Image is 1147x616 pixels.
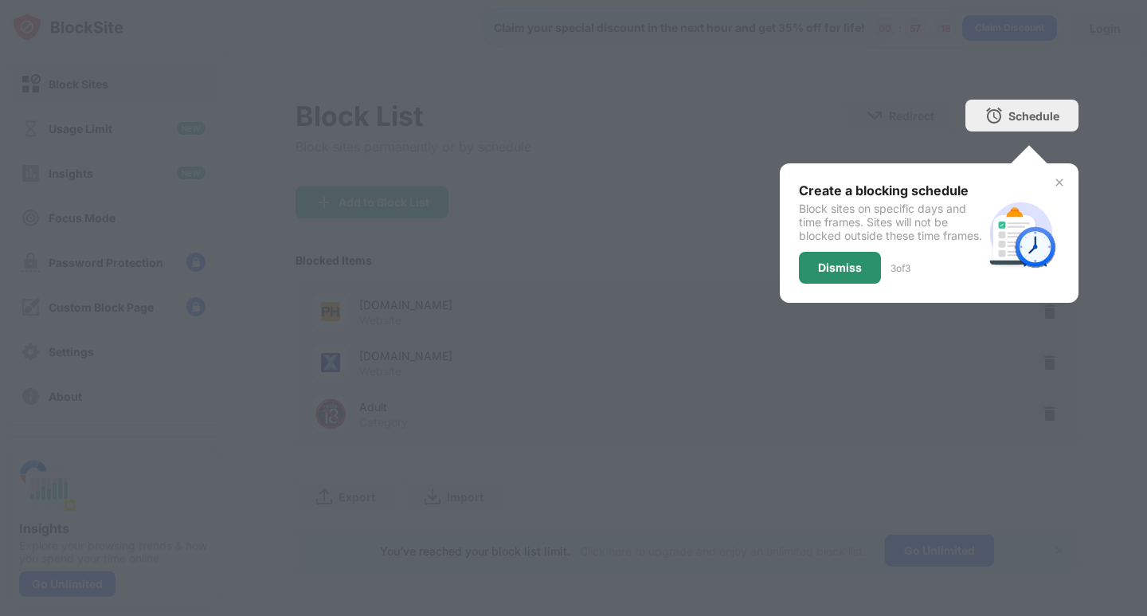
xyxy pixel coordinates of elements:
[799,202,983,242] div: Block sites on specific days and time frames. Sites will not be blocked outside these time frames.
[818,261,862,274] div: Dismiss
[1053,176,1066,189] img: x-button.svg
[1008,109,1059,123] div: Schedule
[799,182,983,198] div: Create a blocking schedule
[891,262,910,274] div: 3 of 3
[983,195,1059,272] img: schedule.svg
